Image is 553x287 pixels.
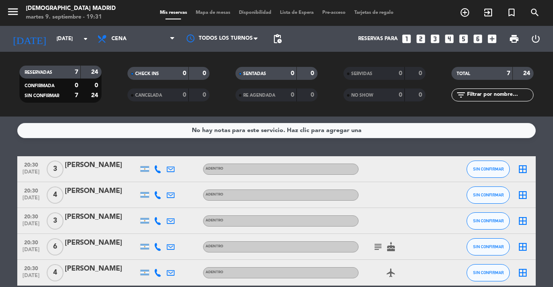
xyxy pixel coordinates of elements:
button: SIN CONFIRMAR [467,186,510,204]
div: [PERSON_NAME] [65,160,138,171]
span: ADENTRO [206,193,223,196]
span: print [509,34,519,44]
i: looks_6 [472,33,483,44]
div: LOG OUT [525,26,547,52]
strong: 0 [419,70,424,76]
strong: 7 [75,92,78,98]
i: looks_3 [429,33,441,44]
span: TOTAL [457,72,470,76]
div: [PERSON_NAME] [65,263,138,274]
strong: 0 [183,70,186,76]
strong: 0 [399,92,402,98]
span: 20:30 [20,185,42,195]
span: SIN CONFIRMAR [473,218,504,223]
span: Tarjetas de regalo [350,10,398,15]
strong: 0 [399,70,402,76]
i: search [530,7,540,18]
strong: 24 [91,92,100,98]
span: [DATE] [20,169,42,179]
span: RE AGENDADA [243,93,275,98]
i: subject [373,242,383,252]
strong: 24 [523,70,532,76]
span: SIN CONFIRMAR [25,94,59,98]
span: Reservas para [358,36,398,42]
span: 3 [47,161,64,178]
span: CONFIRMADA [25,84,54,88]
strong: 0 [95,82,100,88]
div: [PERSON_NAME] [65,237,138,249]
strong: 0 [203,70,208,76]
span: CHECK INS [135,72,159,76]
strong: 0 [419,92,424,98]
span: [DATE] [20,221,42,231]
i: border_all [518,242,528,252]
i: menu [6,5,19,18]
strong: 0 [203,92,208,98]
i: looks_5 [458,33,469,44]
strong: 0 [311,70,316,76]
span: Lista de Espera [276,10,318,15]
span: 4 [47,186,64,204]
span: CANCELADA [135,93,162,98]
i: looks_4 [444,33,455,44]
span: pending_actions [272,34,283,44]
span: Mapa de mesas [191,10,235,15]
span: SERVIDAS [351,72,372,76]
span: 20:30 [20,211,42,221]
span: 20:30 [20,263,42,273]
span: ADENTRO [206,245,223,248]
span: ADENTRO [206,271,223,274]
strong: 0 [75,82,78,88]
button: SIN CONFIRMAR [467,212,510,230]
span: Cena [111,36,127,42]
i: looks_two [415,33,426,44]
strong: 7 [507,70,510,76]
i: filter_list [456,90,466,100]
i: border_all [518,164,528,174]
i: cake [386,242,396,252]
span: [DATE] [20,273,42,283]
input: Filtrar por nombre... [466,90,533,100]
span: SIN CONFIRMAR [473,244,504,249]
span: 4 [47,264,64,281]
strong: 24 [91,69,100,75]
button: SIN CONFIRMAR [467,161,510,178]
div: [DEMOGRAPHIC_DATA] Madrid [26,4,116,13]
i: arrow_drop_down [80,34,91,44]
strong: 0 [291,92,294,98]
span: ADENTRO [206,167,223,170]
span: 3 [47,212,64,230]
div: No hay notas para este servicio. Haz clic para agregar una [192,126,362,136]
strong: 7 [75,69,78,75]
span: SIN CONFIRMAR [473,192,504,197]
span: [DATE] [20,247,42,257]
i: add_circle_outline [460,7,470,18]
strong: 0 [291,70,294,76]
i: border_all [518,216,528,226]
span: ADENTRO [206,219,223,222]
strong: 0 [183,92,186,98]
i: border_all [518,190,528,200]
span: [DATE] [20,195,42,205]
i: exit_to_app [483,7,493,18]
i: airplanemode_active [386,268,396,278]
span: Disponibilidad [235,10,276,15]
button: SIN CONFIRMAR [467,238,510,255]
span: RESERVADAS [25,70,52,75]
i: turned_in_not [506,7,517,18]
span: Mis reservas [156,10,191,15]
span: 20:30 [20,237,42,247]
span: SENTADAS [243,72,266,76]
div: [PERSON_NAME] [65,211,138,223]
button: menu [6,5,19,21]
i: add_box [486,33,498,44]
span: 20:30 [20,159,42,169]
span: NO SHOW [351,93,373,98]
span: SIN CONFIRMAR [473,167,504,171]
span: SIN CONFIRMAR [473,270,504,275]
i: [DATE] [6,29,52,48]
div: martes 9. septiembre - 19:31 [26,13,116,22]
div: [PERSON_NAME] [65,186,138,197]
i: border_all [518,268,528,278]
i: power_settings_new [531,34,541,44]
